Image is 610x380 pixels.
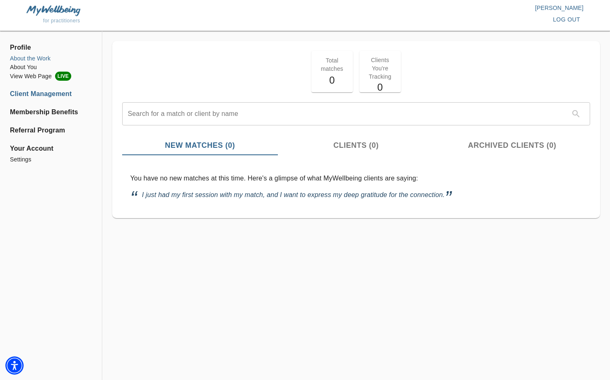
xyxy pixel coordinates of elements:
[316,74,348,87] h5: 0
[55,72,71,81] span: LIVE
[10,43,92,53] span: Profile
[130,173,582,183] p: You have no new matches at this time. Here's a glimpse of what MyWellbeing clients are saying:
[10,155,92,164] a: Settings
[27,5,80,16] img: MyWellbeing
[364,56,396,81] p: Clients You're Tracking
[10,125,92,135] a: Referral Program
[10,144,92,154] span: Your Account
[43,18,80,24] span: for practitioners
[283,140,429,151] span: Clients (0)
[5,356,24,375] div: Accessibility Menu
[364,81,396,94] h5: 0
[316,56,348,73] p: Total matches
[10,54,92,63] a: About the Work
[10,63,92,72] a: About You
[130,190,582,200] p: I just had my first session with my match, and I want to express my deep gratitude for the connec...
[553,14,580,25] span: log out
[550,12,583,27] button: log out
[10,89,92,99] a: Client Management
[10,72,92,81] li: View Web Page
[305,4,584,12] p: [PERSON_NAME]
[10,72,92,81] a: View Web PageLIVE
[439,140,585,151] span: Archived Clients (0)
[127,140,273,151] span: New Matches (0)
[10,107,92,117] a: Membership Benefits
